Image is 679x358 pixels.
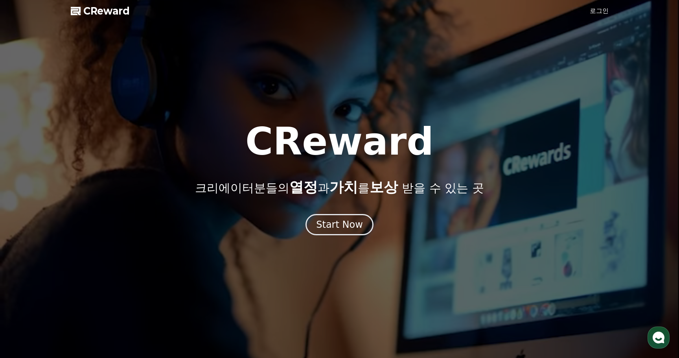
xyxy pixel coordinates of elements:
[2,249,52,269] a: 홈
[590,6,609,16] a: 로그인
[289,179,318,195] span: 열정
[305,214,374,235] button: Start Now
[316,218,363,231] div: Start Now
[121,261,131,268] span: 설정
[370,179,398,195] span: 보상
[305,222,374,229] a: Start Now
[25,261,29,268] span: 홈
[245,123,434,161] h1: CReward
[72,262,81,268] span: 대화
[83,5,130,17] span: CReward
[52,249,101,269] a: 대화
[101,249,151,269] a: 설정
[195,179,484,195] p: 크리에이터분들의 과 를 받을 수 있는 곳
[329,179,358,195] span: 가치
[71,5,130,17] a: CReward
